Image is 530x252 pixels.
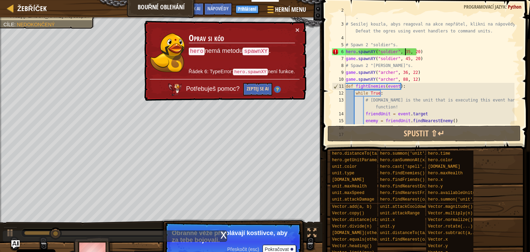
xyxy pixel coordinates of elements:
span: Vector.subtract(a, b) [428,231,480,235]
span: Vector.heading() [332,244,372,249]
div: 14 [332,110,346,117]
p: nemá metodu . [189,47,295,56]
span: unit.maxHealth [332,184,367,189]
span: hero.x [428,177,443,182]
span: hero.color [428,158,453,163]
span: Nedokončený [17,22,55,27]
div: 13 [332,97,346,110]
span: Cíle [3,22,14,27]
button: × [295,26,300,33]
span: [DOMAIN_NAME] [332,177,364,182]
img: duck_okar.png [150,33,185,72]
div: 10 [332,76,346,83]
a: Žebříček [14,4,47,13]
span: hero.y [428,184,443,189]
span: Vector.y [428,244,448,249]
span: Žebříček [17,4,47,13]
span: Vector.divide(n) [332,224,372,229]
span: unit.distanceTo(target) [380,231,437,235]
span: Vector.x [428,237,448,242]
button: Ask AI [11,240,20,249]
span: Potřebuješ pomoc? [186,86,241,93]
p: Řádek 6: TypeError: není funkce. [189,68,295,76]
span: Vector.magnitude() [428,204,473,209]
span: unit.attackDamage [332,197,374,202]
span: hero.availableUnits [428,191,475,195]
span: Vector.copy() [332,211,364,216]
span: Python [508,3,521,10]
span: hero.findFriends() [380,177,425,182]
span: unit.type [332,171,354,176]
img: Hint [274,86,281,93]
span: hero.maxHealth [428,171,463,176]
div: 12 [332,90,346,97]
span: [DOMAIN_NAME](other) [332,231,382,235]
h3: Oprav si kód [189,33,295,43]
div: 15 [332,117,346,124]
span: [DOMAIN_NAME] [428,164,460,169]
button: Herní menu [262,3,310,19]
span: Vector.equals(other) [332,237,382,242]
div: 7 [332,55,346,62]
button: Spustit ⇧↵ [327,126,521,142]
span: Vector.rotate(...) [428,224,473,229]
span: Vector.multiply(n) [428,211,473,216]
div: 8 [332,62,346,69]
code: spawnXY [243,48,269,55]
img: AI [168,83,182,96]
button: Přihlášení [236,5,258,13]
span: hero.distanceTo(target) [332,151,389,156]
span: Vector.add(a, b) [332,204,372,209]
span: unit.findNearest(objects) [380,237,442,242]
span: hero.summon('unit', x, y) [380,151,442,156]
span: Ask AI [189,5,200,12]
span: hero.time [428,151,450,156]
div: 16 [332,124,346,131]
p: Obranné věže přivolávají kostlivce, aby za tebe bojovali. [172,230,294,243]
button: Zeptej se AI [243,83,272,96]
div: 11 [332,83,346,90]
div: 2 [332,7,346,21]
span: unit.attackCooldown [380,204,427,209]
div: 6 [332,48,346,55]
div: 9 [332,69,346,76]
div: 5 [332,41,346,48]
span: : [14,22,17,27]
span: Nápovědy [207,5,229,12]
span: hero.summon('unit', 'A') [428,197,488,202]
code: hero.spawnXY [233,69,268,75]
span: unit.color [332,164,357,169]
span: Herní menu [275,5,306,14]
span: hero.cast('spell', x, y) [380,164,440,169]
span: hero.findNearest(objects) [380,197,442,202]
span: hero.findNearestFriend() [380,191,440,195]
button: Přepnout na celou obrazovku [305,227,319,241]
span: unit.x [380,217,395,222]
span: Vector.distance(other) [332,217,386,222]
button: Ask AI [185,3,204,16]
button: Ctrl + P: Play [3,227,17,241]
div: 4 [332,35,346,41]
code: hero [189,48,205,55]
span: Programovací jazyk [464,3,506,10]
span: : [506,3,508,10]
span: Vector.normalize() [428,217,473,222]
span: hero.getUnitParameters("unit") [332,158,406,163]
div: x [220,231,227,238]
span: hero.canSummonAt(x, y) [380,158,434,163]
span: hero.findEnemies() [380,171,425,176]
span: unit.y [380,224,395,229]
div: 3 [332,21,346,35]
span: unit.attackRange [380,211,420,216]
span: unit.maxSpeed [332,191,364,195]
span: hero.findNearestEnemy() [380,184,437,189]
span: Přeskočit (esc) [227,246,259,252]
